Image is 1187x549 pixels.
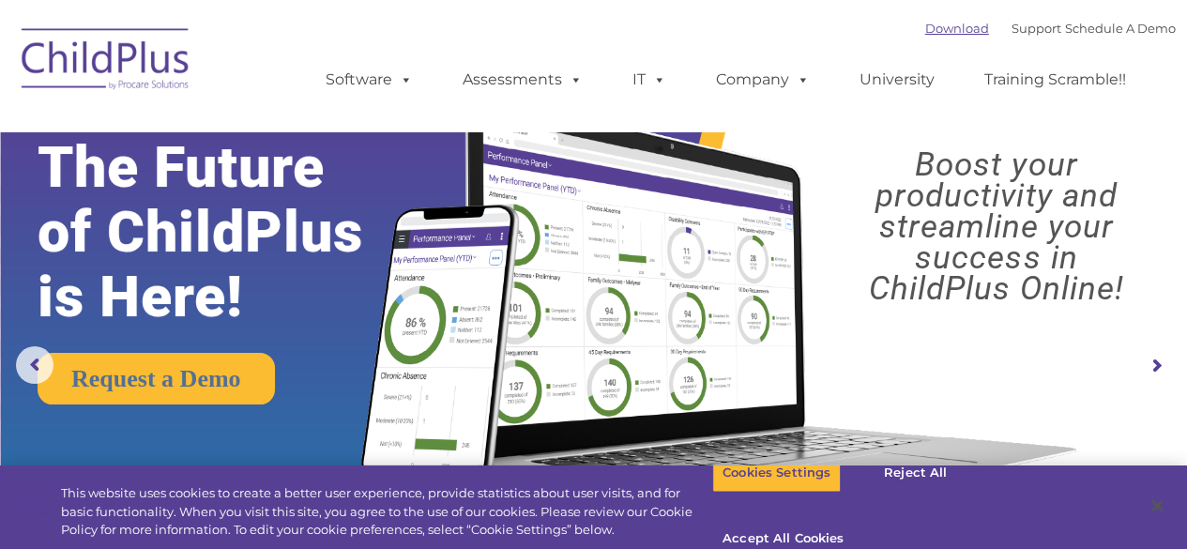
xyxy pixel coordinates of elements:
[1065,21,1176,36] a: Schedule A Demo
[712,453,841,493] button: Cookies Settings
[820,149,1172,304] rs-layer: Boost your productivity and streamline your success in ChildPlus Online!
[857,453,974,493] button: Reject All
[697,61,829,99] a: Company
[12,15,200,109] img: ChildPlus by Procare Solutions
[925,21,989,36] a: Download
[444,61,601,99] a: Assessments
[614,61,685,99] a: IT
[925,21,1176,36] font: |
[261,201,341,215] span: Phone number
[966,61,1145,99] a: Training Scramble!!
[38,135,417,329] rs-layer: The Future of ChildPlus is Here!
[61,484,712,540] div: This website uses cookies to create a better user experience, provide statistics about user visit...
[38,353,275,404] a: Request a Demo
[841,61,953,99] a: University
[1136,485,1178,526] button: Close
[307,61,432,99] a: Software
[261,124,318,138] span: Last name
[1012,21,1061,36] a: Support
